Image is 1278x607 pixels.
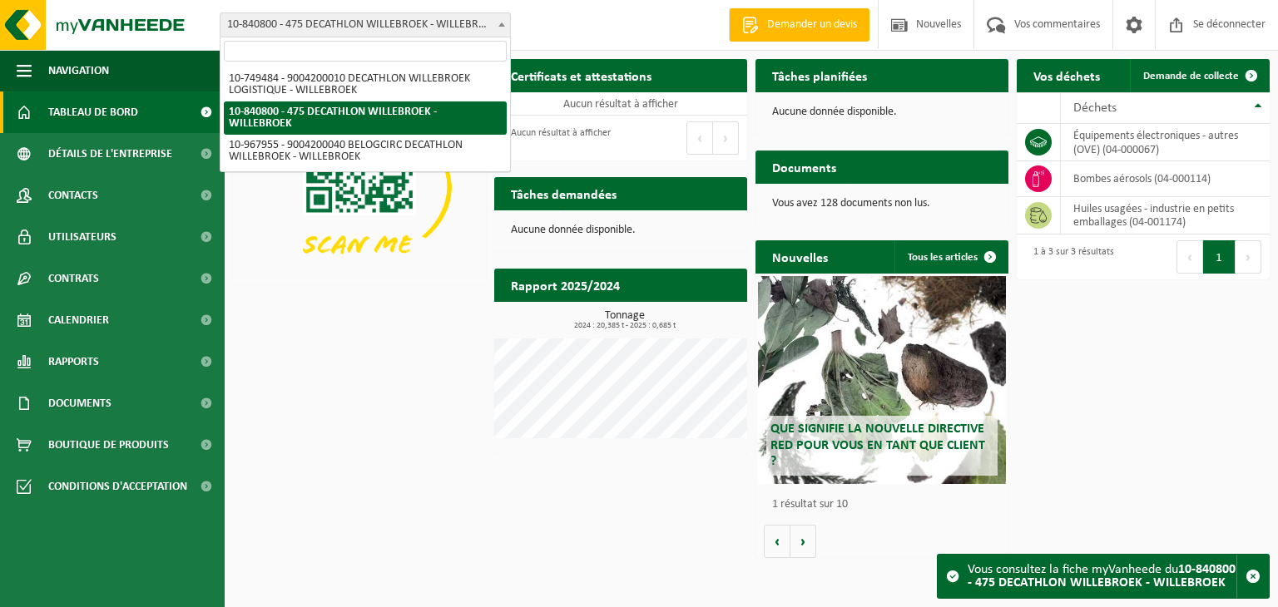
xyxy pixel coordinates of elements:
[968,563,1178,576] font: Vous consultez la fiche myVanheede du
[220,12,511,37] span: 10-840800 - 475 DECATHLON WILLEBROEK - WILLEBROEK
[511,280,620,294] font: Rapport 2025/2024
[563,98,678,111] font: Aucun résultat à afficher
[48,231,116,244] font: Utilisateurs
[1203,240,1236,274] button: 1
[772,162,836,175] font: Documents
[729,8,869,42] a: Demander un devis
[908,252,978,263] font: Tous les articles
[1073,101,1117,115] font: Déchets
[224,68,507,101] li: 10-749484 - 9004200010 DECATHLON WILLEBROEK LOGISTIQUE - WILLEBROEK
[1033,71,1100,84] font: Vos déchets
[48,148,172,160] font: Détails de l'entreprise
[1073,173,1211,185] font: bombes aérosols (04-000114)
[916,18,961,31] font: Nouvelles
[686,121,713,155] button: Previous
[772,197,930,210] font: Vous avez 128 documents non lus.
[224,101,507,135] li: 10-840800 - 475 DECATHLON WILLEBROEK - WILLEBROEK
[772,498,848,511] font: 1 résultat sur 10
[511,71,651,84] font: Certificats et attestations
[968,563,1236,590] font: 10-840800 - 475 DECATHLON WILLEBROEK - WILLEBROEK
[1176,240,1203,274] button: Previous
[1130,59,1268,92] a: Demande de collecte
[233,92,486,282] img: Téléchargez l'application VHEPlus
[511,189,617,202] font: Tâches demandées
[48,356,99,368] font: Rapports
[772,71,867,84] font: Tâches planifiées
[758,276,1006,484] a: Que signifie la nouvelle directive RED pour vous en tant que client ?
[1033,247,1114,257] font: 1 à 3 sur 3 résultats
[1014,18,1100,31] font: Vos commentaires
[220,13,510,37] span: 10-840800 - 475 DECATHLON WILLEBROEK - WILLEBROEK
[605,309,645,322] font: Tonnage
[48,397,111,410] font: Documents
[1143,71,1239,81] font: Demande de collecte
[713,121,739,155] button: Next
[772,106,897,118] font: Aucune donnée disponible.
[767,18,857,31] font: Demander un devis
[227,18,498,31] font: 10-840800 - 475 DECATHLON WILLEBROEK - WILLEBROEK
[48,106,138,119] font: Tableau de bord
[1236,240,1261,274] button: Next
[894,240,1007,274] a: Tous les articles
[48,273,99,285] font: Contrats
[511,128,611,138] font: Aucun résultat à afficher
[48,481,187,493] font: Conditions d'acceptation
[770,422,985,467] font: Que signifie la nouvelle directive RED pour vous en tant que client ?
[511,224,636,236] font: Aucune donnée disponible.
[574,321,676,330] font: 2024 : 20,385 t - 2025 : 0,685 t
[1073,203,1234,229] font: huiles usagées - industrie en petits emballages (04-001174)
[1193,18,1266,31] font: Se déconnecter
[48,190,98,202] font: Contacts
[1073,130,1238,155] font: équipements électroniques - autres (OVE) (04-000067)
[48,314,109,327] font: Calendrier
[48,65,109,77] font: Navigation
[48,439,169,452] font: Boutique de produits
[772,252,828,265] font: Nouvelles
[224,135,507,168] li: 10-967955 - 9004200040 BELOGCIRC DECATHLON WILLEBROEK - WILLEBROEK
